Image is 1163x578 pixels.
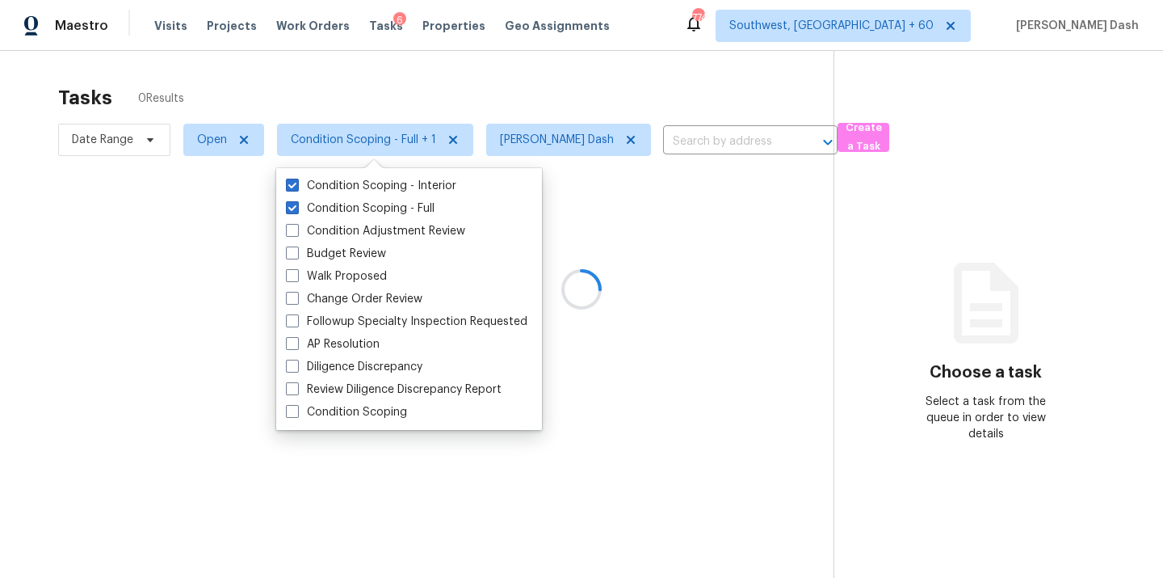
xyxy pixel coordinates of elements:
label: Followup Specialty Inspection Requested [286,314,527,330]
label: Walk Proposed [286,268,387,285]
label: Review Diligence Discrepancy Report [286,382,502,398]
div: 6 [393,12,406,28]
div: 774 [692,10,703,26]
label: Condition Scoping - Full [286,200,435,217]
label: Budget Review [286,246,386,262]
label: Change Order Review [286,291,422,307]
label: Condition Scoping - Interior [286,178,456,194]
label: AP Resolution [286,336,380,352]
label: Condition Scoping [286,404,407,420]
label: Condition Adjustment Review [286,223,465,239]
label: Diligence Discrepancy [286,359,422,375]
